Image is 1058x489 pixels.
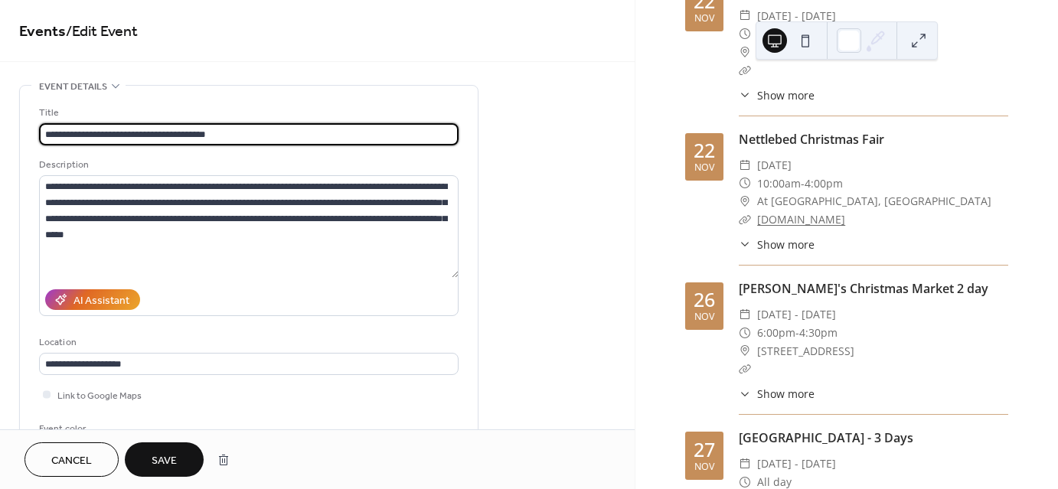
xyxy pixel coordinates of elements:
[757,192,991,210] span: At [GEOGRAPHIC_DATA], [GEOGRAPHIC_DATA]
[739,174,751,193] div: ​
[757,212,845,227] a: [DOMAIN_NAME]
[757,305,836,324] span: [DATE] - [DATE]
[694,440,715,459] div: 27
[757,87,815,103] span: Show more
[739,236,815,253] button: ​Show more
[795,324,799,342] span: -
[757,324,795,342] span: 6:00pm
[57,388,142,404] span: Link to Google Maps
[694,462,714,472] div: Nov
[39,105,456,121] div: Title
[757,236,815,253] span: Show more
[757,455,836,473] span: [DATE] - [DATE]
[739,386,751,402] div: ​
[39,157,456,173] div: Description
[739,305,751,324] div: ​
[694,14,714,24] div: Nov
[739,342,751,360] div: ​
[694,141,715,160] div: 22
[739,386,815,402] button: ​Show more
[739,43,751,61] div: ​
[39,79,107,95] span: Event details
[739,455,751,473] div: ​
[739,87,751,103] div: ​
[45,289,140,310] button: AI Assistant
[739,236,751,253] div: ​
[739,280,988,297] a: [PERSON_NAME]'s Christmas Market 2 day
[801,174,805,193] span: -
[125,442,204,477] button: Save
[799,324,838,342] span: 4:30pm
[757,386,815,402] span: Show more
[152,453,177,469] span: Save
[739,210,751,229] div: ​
[739,61,751,80] div: ​
[805,174,843,193] span: 4:00pm
[757,156,792,174] span: [DATE]
[739,7,751,25] div: ​
[739,429,913,446] a: [GEOGRAPHIC_DATA] - 3 Days
[739,360,751,378] div: ​
[73,293,129,309] div: AI Assistant
[739,87,815,103] button: ​Show more
[757,7,836,25] span: [DATE] - [DATE]
[39,421,154,437] div: Event color
[51,453,92,469] span: Cancel
[739,24,751,43] div: ​
[739,131,884,148] a: Nettlebed Christmas Fair
[739,192,751,210] div: ​
[19,17,66,47] a: Events
[24,442,119,477] button: Cancel
[757,174,801,193] span: 10:00am
[694,312,714,322] div: Nov
[66,17,138,47] span: / Edit Event
[694,163,714,173] div: Nov
[757,342,854,360] span: [STREET_ADDRESS]
[694,290,715,309] div: 26
[39,334,456,350] div: Location
[739,324,751,342] div: ​
[739,156,751,174] div: ​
